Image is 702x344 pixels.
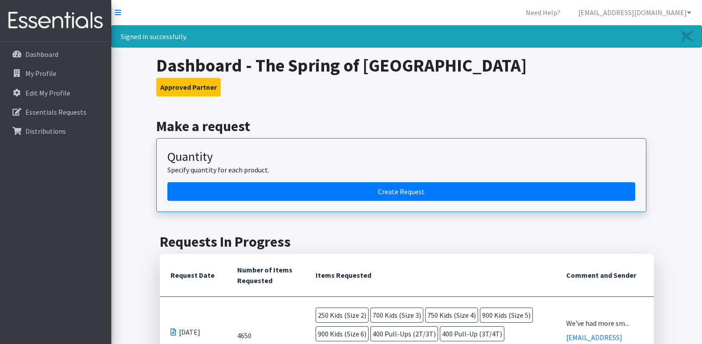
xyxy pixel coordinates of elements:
a: My Profile [4,64,108,82]
p: Edit My Profile [25,88,70,97]
div: Signed in successfully. [111,25,702,48]
a: Create a request by quantity [167,182,635,201]
div: We've had more sm... [566,318,643,328]
a: Need Help? [519,4,568,21]
p: Distributions [25,127,66,136]
span: 750 Kids (Size 4) [425,308,478,323]
a: Distributions [4,122,108,140]
p: Specify quantity for each product. [167,164,635,175]
img: HumanEssentials [4,6,108,36]
a: [EMAIL_ADDRESS][DOMAIN_NAME] [571,4,698,21]
th: Items Requested [305,254,556,297]
th: Number of Items Requested [227,254,305,297]
span: 400 Pull-Up (3T/4T) [440,326,504,341]
h2: Requests In Progress [160,233,654,250]
span: 700 Kids (Size 3) [370,308,423,323]
p: Dashboard [25,50,58,59]
span: 900 Kids (Size 6) [316,326,369,341]
th: Request Date [160,254,227,297]
a: Edit My Profile [4,84,108,102]
p: Essentials Requests [25,108,86,116]
h3: Quantity [167,149,635,164]
h1: Dashboard - The Spring of [GEOGRAPHIC_DATA] [156,55,657,76]
h2: Make a request [156,118,657,135]
span: 250 Kids (Size 2) [316,308,369,323]
span: 400 Pull-Ups (2T/3T) [370,326,438,341]
button: Approved Partner [156,78,221,96]
th: Comment and Sender [556,254,653,297]
a: Dashboard [4,45,108,63]
a: Essentials Requests [4,103,108,121]
p: My Profile [25,69,57,78]
span: [DATE] [179,327,200,337]
a: Close [673,26,702,47]
span: 900 Kids (Size 5) [480,308,533,323]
